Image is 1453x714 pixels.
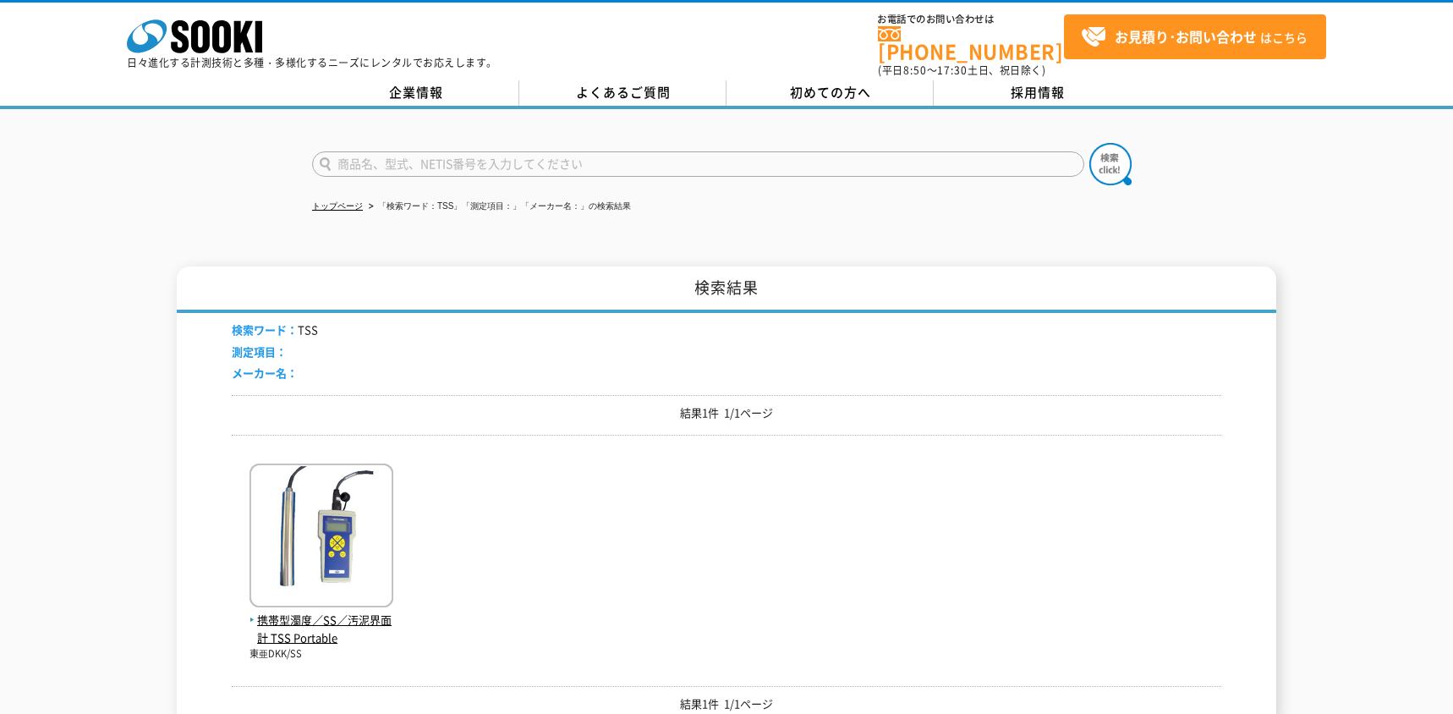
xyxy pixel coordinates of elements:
span: 17:30 [937,63,968,78]
p: 東亜DKK/SS [249,647,393,662]
h1: 検索結果 [177,266,1276,313]
input: 商品名、型式、NETIS番号を入力してください [312,151,1084,177]
a: 初めての方へ [726,80,934,106]
span: メーカー名： [232,365,298,381]
p: 日々進化する計測技術と多種・多様化するニーズにレンタルでお応えします。 [127,58,497,68]
a: トップページ [312,201,363,211]
span: 初めての方へ [790,83,871,102]
img: btn_search.png [1089,143,1132,185]
a: 携帯型濁度／SS／汚泥界面計 TSS Portable [249,594,393,646]
span: お電話でのお問い合わせは [878,14,1064,25]
span: (平日 ～ 土日、祝日除く) [878,63,1045,78]
a: [PHONE_NUMBER] [878,26,1064,61]
span: 検索ワード： [232,321,298,338]
li: TSS [232,321,318,339]
strong: お見積り･お問い合わせ [1115,26,1257,47]
span: 8:50 [903,63,927,78]
span: 携帯型濁度／SS／汚泥界面計 TSS Portable [249,612,393,647]
p: 結果1件 1/1ページ [232,404,1221,422]
a: よくあるご質問 [519,80,726,106]
a: お見積り･お問い合わせはこちら [1064,14,1326,59]
span: はこちら [1081,25,1308,50]
li: 「検索ワード：TSS」「測定項目：」「メーカー名：」の検索結果 [365,198,631,216]
span: 測定項目： [232,343,287,360]
p: 結果1件 1/1ページ [232,695,1221,713]
a: 採用情報 [934,80,1141,106]
img: TSS Portable [249,464,393,612]
a: 企業情報 [312,80,519,106]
